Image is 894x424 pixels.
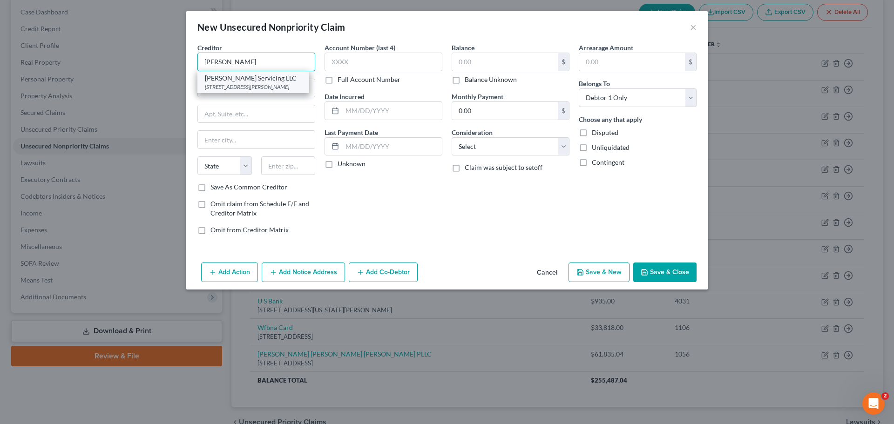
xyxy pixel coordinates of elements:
[205,83,302,91] div: [STREET_ADDRESS][PERSON_NAME]
[881,392,889,400] span: 2
[325,53,442,71] input: XXXX
[452,92,503,101] label: Monthly Payment
[210,200,309,217] span: Omit claim from Schedule E/F and Creditor Matrix
[465,163,542,171] span: Claim was subject to setoff
[579,114,642,124] label: Choose any that apply
[558,102,569,120] div: $
[197,44,222,52] span: Creditor
[452,43,474,53] label: Balance
[342,102,442,120] input: MM/DD/YYYY
[197,53,315,71] input: Search creditor by name...
[325,92,365,101] label: Date Incurred
[201,262,258,282] button: Add Action
[592,128,618,136] span: Disputed
[349,262,418,282] button: Add Co-Debtor
[338,159,366,168] label: Unknown
[210,226,289,234] span: Omit from Creditor Matrix
[338,75,400,84] label: Full Account Number
[261,156,316,175] input: Enter zip...
[579,80,610,87] span: Belongs To
[325,128,378,137] label: Last Payment Date
[210,182,287,192] label: Save As Common Creditor
[579,53,685,71] input: 0.00
[198,131,315,148] input: Enter city...
[592,158,624,166] span: Contingent
[558,53,569,71] div: $
[529,263,565,282] button: Cancel
[465,75,517,84] label: Balance Unknown
[198,105,315,123] input: Apt, Suite, etc...
[197,20,345,34] div: New Unsecured Nonpriority Claim
[452,102,558,120] input: 0.00
[452,53,558,71] input: 0.00
[262,262,345,282] button: Add Notice Address
[579,43,633,53] label: Arrearage Amount
[569,262,630,282] button: Save & New
[633,262,697,282] button: Save & Close
[342,138,442,155] input: MM/DD/YYYY
[452,128,493,137] label: Consideration
[690,21,697,33] button: ×
[205,74,302,83] div: [PERSON_NAME] Servicing LLC
[592,143,630,151] span: Unliquidated
[862,392,885,415] iframe: Intercom live chat
[325,43,395,53] label: Account Number (last 4)
[685,53,696,71] div: $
